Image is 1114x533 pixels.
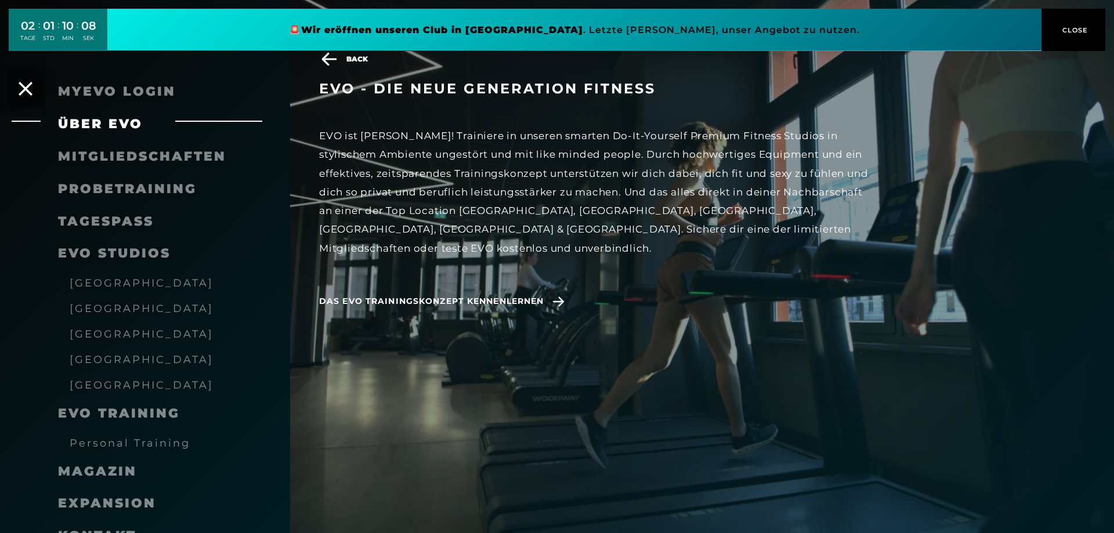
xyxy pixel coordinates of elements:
div: 10 [62,17,74,34]
div: TAGE [20,34,35,42]
a: MyEVO Login [58,84,176,99]
div: : [77,19,78,49]
h3: EVO - die neue Generation Fitness [319,80,870,97]
span: CLOSE [1059,25,1088,35]
div: : [57,19,59,49]
div: : [38,19,40,49]
div: 08 [81,17,96,34]
div: MIN [62,34,74,42]
button: CLOSE [1041,9,1105,51]
div: SEK [81,34,96,42]
div: STD [43,34,55,42]
div: 01 [43,17,55,34]
div: 02 [20,17,35,34]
